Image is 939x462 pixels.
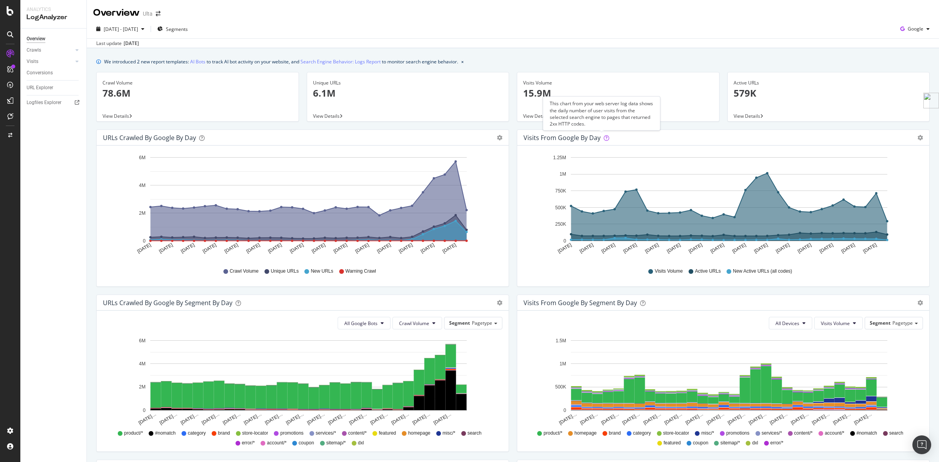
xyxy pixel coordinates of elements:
[338,317,390,329] button: All Google Bots
[449,320,470,326] span: Segment
[280,430,303,437] span: promotions
[139,338,146,343] text: 6M
[555,205,566,210] text: 500K
[271,268,299,275] span: Unique URLs
[442,242,457,254] text: [DATE]
[267,242,283,254] text: [DATE]
[27,35,45,43] div: Overview
[856,430,877,437] span: #nomatch
[399,320,429,327] span: Crawl Volume
[103,336,498,426] div: A chart.
[154,23,191,35] button: Segments
[468,430,482,437] span: search
[797,242,812,254] text: [DATE]
[695,268,721,275] span: Active URLs
[104,58,458,66] div: We introduced 2 new report templates: to track AI bot activity on your website, and to monitor se...
[156,11,160,16] div: arrow-right-arrow-left
[139,361,146,367] text: 4M
[917,135,923,140] div: gear
[27,46,41,54] div: Crawls
[555,385,566,390] text: 500K
[609,430,621,437] span: brand
[734,79,924,86] div: Active URLs
[557,242,572,254] text: [DATE]
[300,58,381,66] a: Search Engine Behavior: Logs Report
[358,440,364,446] span: dxl
[897,23,933,35] button: Google
[459,56,466,67] button: close banner
[103,86,293,100] p: 78.6M
[158,242,174,254] text: [DATE]
[27,69,53,77] div: Conversions
[27,35,81,43] a: Overview
[733,268,792,275] span: New Active URLs (all codes)
[523,299,637,307] div: Visits from Google By Segment By Day
[543,430,562,437] span: product/*
[188,430,206,437] span: category
[27,99,61,107] div: Logfiles Explorer
[814,317,863,329] button: Visits Volume
[644,242,660,254] text: [DATE]
[316,430,336,437] span: services/*
[408,430,430,437] span: homepage
[96,40,139,47] div: Last update
[136,242,152,254] text: [DATE]
[923,93,939,108] img: side-widget.svg
[143,238,146,244] text: 0
[770,440,783,446] span: error/*
[27,84,53,92] div: URL Explorer
[622,242,638,254] text: [DATE]
[27,6,80,13] div: Analytics
[311,268,333,275] span: New URLs
[93,6,140,20] div: Overview
[555,221,566,227] text: 250K
[96,58,930,66] div: info banner
[912,435,931,454] div: Open Intercom Messenger
[497,135,502,140] div: gear
[523,79,713,86] div: Visits Volume
[775,242,791,254] text: [DATE]
[354,242,370,254] text: [DATE]
[731,242,747,254] text: [DATE]
[333,242,348,254] text: [DATE]
[124,430,143,437] span: product/*
[299,440,314,446] span: coupon
[563,408,566,413] text: 0
[663,430,689,437] span: store-locator
[497,300,502,306] div: gear
[27,13,80,22] div: LogAnalyzer
[139,183,146,188] text: 4M
[579,242,594,254] text: [DATE]
[103,152,498,261] svg: A chart.
[821,320,850,327] span: Visits Volume
[27,46,73,54] a: Crawls
[701,430,714,437] span: misc/*
[139,385,146,390] text: 2M
[143,408,146,413] text: 0
[289,242,304,254] text: [DATE]
[601,242,616,254] text: [DATE]
[313,79,503,86] div: Unique URLs
[840,242,856,254] text: [DATE]
[574,430,597,437] span: homepage
[143,10,153,18] div: Ulta
[563,238,566,244] text: 0
[908,25,923,32] span: Google
[180,242,196,254] text: [DATE]
[818,242,834,254] text: [DATE]
[104,26,138,32] span: [DATE] - [DATE]
[523,336,919,426] svg: A chart.
[556,338,566,343] text: 1.5M
[344,320,378,327] span: All Google Bots
[794,430,813,437] span: content/*
[666,242,682,254] text: [DATE]
[633,430,651,437] span: category
[753,242,769,254] text: [DATE]
[348,430,367,437] span: content/*
[523,134,601,142] div: Visits from Google by day
[523,152,919,261] div: A chart.
[472,320,492,326] span: Pagetype
[523,86,713,100] p: 15.9M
